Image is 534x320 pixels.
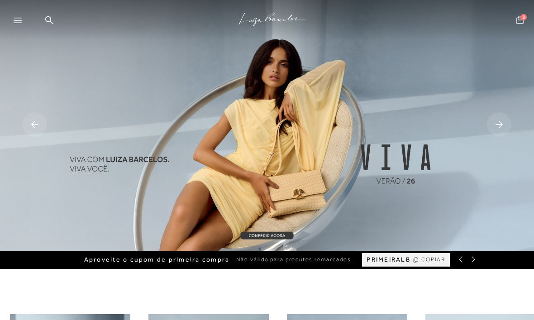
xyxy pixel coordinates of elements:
[84,256,230,263] span: Aproveite o cupom de primeira compra
[236,256,353,263] span: Não válido para produtos remarcados.
[367,256,410,263] span: PRIMEIRALB
[421,255,446,264] span: COPIAR
[514,15,526,27] button: 0
[520,14,527,20] span: 0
